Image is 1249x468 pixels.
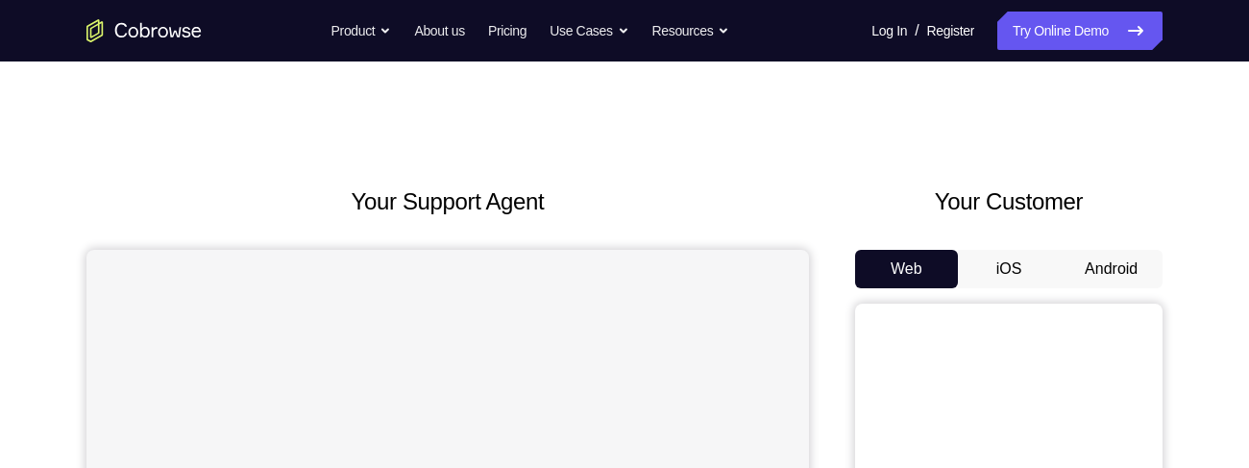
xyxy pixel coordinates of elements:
[550,12,628,50] button: Use Cases
[331,12,392,50] button: Product
[997,12,1163,50] a: Try Online Demo
[855,185,1163,219] h2: Your Customer
[855,250,958,288] button: Web
[871,12,907,50] a: Log In
[86,19,202,42] a: Go to the home page
[414,12,464,50] a: About us
[927,12,974,50] a: Register
[488,12,527,50] a: Pricing
[958,250,1061,288] button: iOS
[1060,250,1163,288] button: Android
[652,12,730,50] button: Resources
[915,19,918,42] span: /
[86,185,809,219] h2: Your Support Agent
